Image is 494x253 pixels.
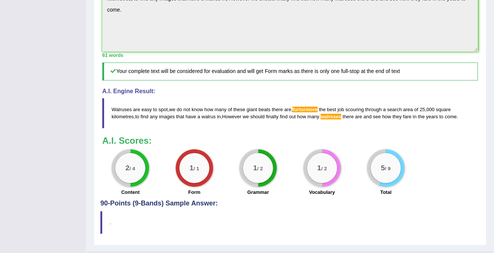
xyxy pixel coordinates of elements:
[112,107,132,112] span: Walruses
[355,114,362,119] span: are
[337,107,344,112] span: job
[427,107,435,112] span: 000
[159,114,175,119] span: images
[380,189,391,196] label: Total
[383,107,386,112] span: a
[197,114,200,119] span: a
[272,107,283,112] span: there
[382,114,391,119] span: how
[102,88,478,95] h4: A.I. Engine Result:
[142,107,152,112] span: easy
[280,114,288,119] span: find
[100,211,480,234] blockquote: .
[185,114,196,119] span: have
[217,114,221,119] span: in
[184,107,190,112] span: not
[177,107,182,112] span: do
[297,114,306,119] span: how
[204,107,213,112] span: how
[201,114,216,119] span: walrus
[439,114,443,119] span: to
[102,52,478,59] div: 61 words
[222,114,241,119] span: However
[321,114,341,119] span: Possible spelling mistake found. (did you mean: walruses)
[133,107,140,112] span: are
[293,107,317,112] span: Possible spelling mistake found. (did you mean: furthermore)
[381,164,385,172] big: 5
[150,114,158,119] span: any
[188,189,201,196] label: Form
[317,164,321,172] big: 1
[130,166,135,171] small: / 4
[258,107,270,112] span: beats
[319,107,325,112] span: the
[112,114,134,119] span: kilometres
[190,164,194,172] big: 1
[289,114,296,119] span: out
[284,107,291,112] span: are
[243,114,249,119] span: we
[445,114,457,119] span: come
[387,107,402,112] span: search
[413,114,416,119] span: in
[194,166,199,171] small: / 1
[307,114,319,119] span: many
[233,107,245,112] span: these
[192,107,203,112] span: know
[321,166,327,171] small: / 2
[418,114,425,119] span: the
[385,166,391,171] small: / 9
[403,114,411,119] span: fare
[345,107,364,112] span: scouring
[215,107,227,112] span: many
[419,107,425,112] span: 25
[363,114,372,119] span: and
[266,114,278,119] span: finally
[246,107,257,112] span: giant
[121,189,140,196] label: Content
[247,189,269,196] label: Grammar
[365,107,382,112] span: through
[426,114,438,119] span: years
[257,166,263,171] small: / 2
[153,107,157,112] span: to
[436,107,451,112] span: square
[102,63,478,80] h5: Your complete text will be considered for evaluation and will get Form marks as there is only one...
[140,114,148,119] span: find
[327,107,336,112] span: best
[176,114,184,119] span: that
[253,164,257,172] big: 1
[373,114,381,119] span: see
[102,135,152,146] b: A.I. Scores:
[250,114,264,119] span: should
[343,114,354,119] span: there
[169,107,176,112] span: we
[414,107,418,112] span: of
[309,189,335,196] label: Vocabulary
[403,107,413,112] span: area
[228,107,232,112] span: of
[102,98,478,128] blockquote: , , , , , .
[135,114,139,119] span: to
[393,114,402,119] span: they
[125,164,130,172] big: 2
[158,107,168,112] span: spot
